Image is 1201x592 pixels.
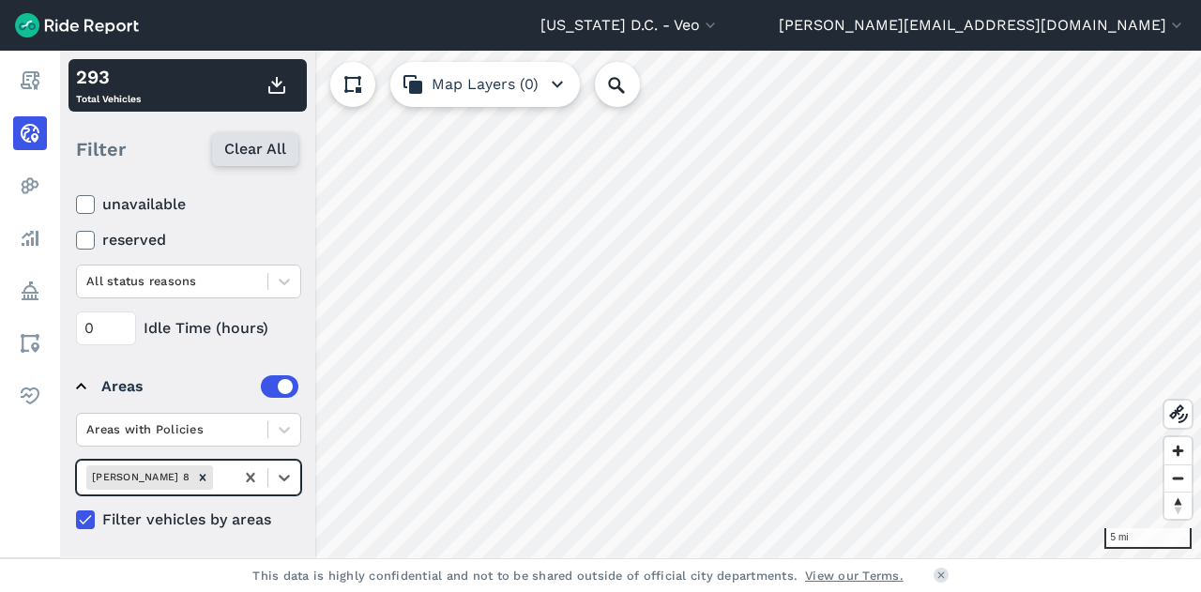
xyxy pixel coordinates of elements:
div: Total Vehicles [76,63,141,108]
a: Areas [13,326,47,360]
button: [PERSON_NAME][EMAIL_ADDRESS][DOMAIN_NAME] [779,14,1186,37]
div: 5 mi [1104,528,1192,549]
div: 293 [76,63,141,91]
span: Clear All [224,138,286,160]
a: Analyze [13,221,47,255]
div: Areas [101,375,298,398]
button: Clear All [212,132,298,166]
div: [PERSON_NAME] 8 [86,465,192,489]
a: View our Terms. [805,567,904,584]
label: Filter vehicles by areas [76,509,301,531]
button: Reset bearing to north [1164,492,1192,519]
summary: Areas [76,360,298,413]
button: Zoom in [1164,437,1192,464]
a: Report [13,64,47,98]
img: Ride Report [15,13,139,38]
canvas: Map [60,51,1201,558]
a: Policy [13,274,47,308]
div: Filter [68,120,307,178]
button: Zoom out [1164,464,1192,492]
div: Remove Ward 8 [192,465,213,489]
a: Health [13,379,47,413]
div: Idle Time (hours) [76,311,301,345]
button: Map Layers (0) [390,62,580,107]
label: reserved [76,229,301,251]
a: Heatmaps [13,169,47,203]
a: Realtime [13,116,47,150]
button: [US_STATE] D.C. - Veo [540,14,720,37]
input: Search Location or Vehicles [595,62,670,107]
label: unavailable [76,193,301,216]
